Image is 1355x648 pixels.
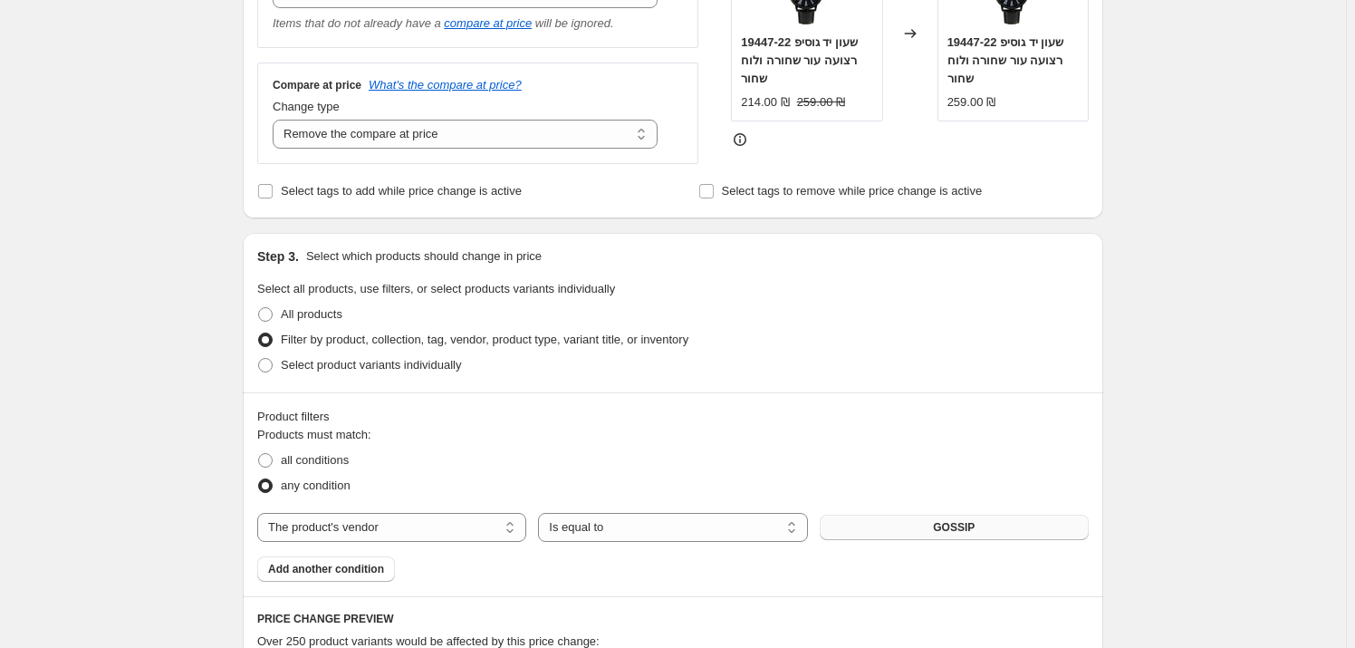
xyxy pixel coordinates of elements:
p: Select which products should change in price [306,247,542,266]
button: GOSSIP [820,515,1089,540]
span: any condition [281,479,351,492]
button: Add another condition [257,556,395,582]
span: Over 250 product variants would be affected by this price change: [257,634,600,648]
span: Select all products, use filters, or select products variants individually [257,282,615,295]
span: שעון יד גוסיפ 19447-22 רצועה עור שחורה ולוח שחור [947,35,1064,85]
span: Products must match: [257,428,371,441]
span: Select tags to add while price change is active [281,184,522,198]
strike: 259.00 ₪ [797,93,845,111]
span: GOSSIP [933,520,975,535]
div: 214.00 ₪ [741,93,789,111]
h3: Compare at price [273,78,361,92]
div: 259.00 ₪ [947,93,995,111]
span: all conditions [281,453,349,467]
button: What's the compare at price? [369,78,522,92]
button: compare at price [444,16,532,30]
i: will be ignored. [535,16,614,30]
i: Items that do not already have a [273,16,441,30]
div: Product filters [257,408,1089,426]
span: Select product variants individually [281,358,461,372]
span: Filter by product, collection, tag, vendor, product type, variant title, or inventory [281,333,688,346]
span: Select tags to remove while price change is active [722,184,983,198]
span: שעון יד גוסיפ 19447-22 רצועה עור שחורה ולוח שחור [741,35,858,85]
span: Change type [273,100,340,113]
h6: PRICE CHANGE PREVIEW [257,612,1089,626]
span: Add another condition [268,562,384,576]
span: All products [281,307,342,321]
h2: Step 3. [257,247,299,266]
